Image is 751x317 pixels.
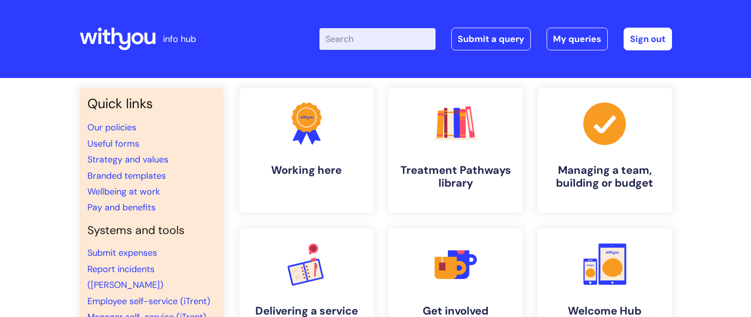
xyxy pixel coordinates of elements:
h4: Treatment Pathways library [396,164,515,190]
a: Branded templates [87,170,166,182]
a: My queries [547,28,608,50]
a: Useful forms [87,138,139,150]
a: Strategy and values [87,154,168,165]
h4: Working here [247,164,366,177]
a: Managing a team, building or budget [538,88,672,213]
a: Pay and benefits [87,201,156,213]
h4: Managing a team, building or budget [546,164,664,190]
a: Sign out [624,28,672,50]
p: info hub [163,31,196,47]
a: Submit a query [451,28,531,50]
a: Treatment Pathways library [389,88,523,213]
h4: Systems and tools [87,224,216,238]
a: Our policies [87,121,136,133]
h3: Quick links [87,96,216,112]
a: Wellbeing at work [87,186,160,198]
a: Employee self-service (iTrent) [87,295,210,307]
a: Report incidents ([PERSON_NAME]) [87,263,163,291]
a: Working here [239,88,374,213]
div: | - [319,28,672,50]
input: Search [319,28,435,50]
a: Submit expenses [87,247,157,259]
